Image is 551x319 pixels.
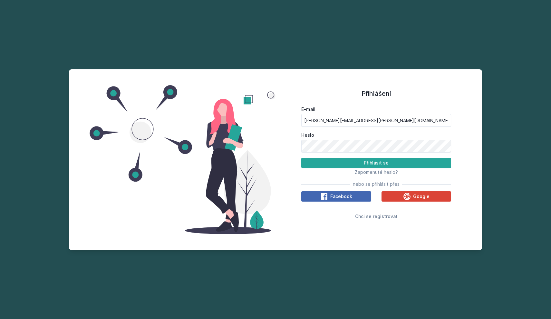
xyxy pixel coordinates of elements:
[355,212,398,220] button: Chci se registrovat
[301,114,451,127] input: Tvoje e-mailová adresa
[301,106,451,113] label: E-mail
[330,193,352,200] span: Facebook
[301,132,451,138] label: Heslo
[382,191,451,202] button: Google
[355,169,398,175] span: Zapomenuté heslo?
[301,89,451,98] h1: Přihlášení
[413,193,430,200] span: Google
[355,214,398,219] span: Chci se registrovat
[353,181,400,187] span: nebo se přihlásit přes
[301,158,451,168] button: Přihlásit se
[301,191,371,202] button: Facebook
